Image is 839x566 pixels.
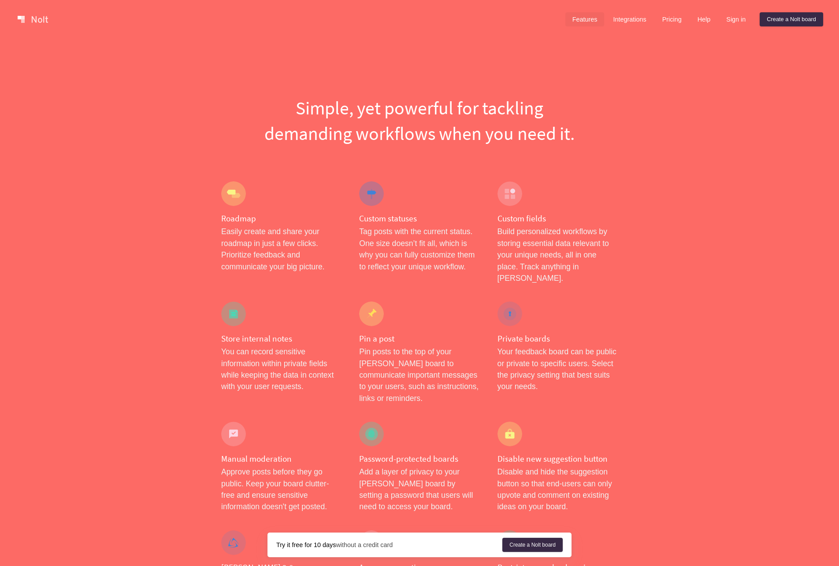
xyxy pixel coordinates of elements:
h4: Disable new suggestion button [497,453,618,464]
p: Easily create and share your roadmap in just a few clicks. Prioritize feedback and communicate yo... [221,226,342,272]
p: Build personalized workflows by storing essential data relevant to your unique needs, all in one ... [497,226,618,284]
h4: Roadmap [221,213,342,224]
p: Your feedback board can be public or private to specific users. Select the privacy setting that b... [497,346,618,393]
div: without a credit card [276,540,502,549]
h4: Password-protected boards [359,453,479,464]
p: Add a layer of privacy to your [PERSON_NAME] board by setting a password that users will need to ... [359,466,479,513]
a: Sign in [719,12,753,26]
h4: Custom fields [497,213,618,224]
a: Features [565,12,605,26]
h4: Manual moderation [221,453,342,464]
a: Integrations [606,12,653,26]
p: You can record sensitive information within private fields while keeping the data in context with... [221,346,342,393]
a: Create a Nolt board [502,538,563,552]
h1: Simple, yet powerful for tackling demanding workflows when you need it. [221,95,618,146]
a: Create a Nolt board [760,12,823,26]
p: Disable and hide the suggestion button so that end-users can only upvote and comment on existing ... [497,466,618,513]
h4: Pin a post [359,333,479,344]
p: Approve posts before they go public. Keep your board clutter-free and ensure sensitive informatio... [221,466,342,513]
a: Pricing [655,12,689,26]
h4: Store internal notes [221,333,342,344]
h4: Private boards [497,333,618,344]
h4: Custom statuses [359,213,479,224]
p: Tag posts with the current status. One size doesn’t fit all, which is why you can fully customize... [359,226,479,272]
p: Pin posts to the top of your [PERSON_NAME] board to communicate important messages to your users,... [359,346,479,404]
strong: Try it free for 10 days [276,541,336,548]
a: Help [691,12,718,26]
